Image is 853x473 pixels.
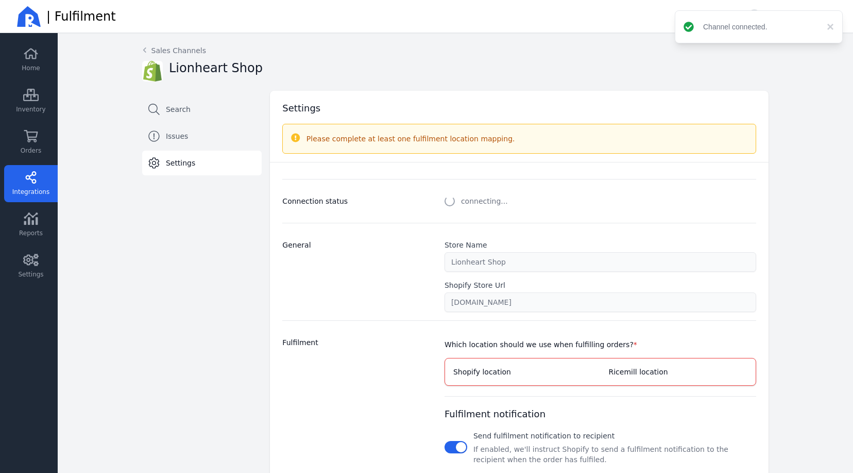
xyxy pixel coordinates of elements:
[22,64,40,72] span: Home
[166,104,191,115] span: Search
[445,280,505,290] label: Shopify Store Url
[142,124,262,149] a: Issues
[473,444,756,465] p: If enabled, we'll instruct Shopify to send a fulfilment notification to the recipient when the or...
[473,432,615,440] span: Send fulfilment notification to recipient
[142,151,262,175] a: Settings
[445,407,545,421] h2: Fulfilment notification
[19,229,43,237] span: Reports
[703,22,822,32] div: Channel connected.
[608,367,747,377] h3: Ricemill location
[461,196,508,206] span: connecting...
[306,133,747,145] div: Please complete at least one fulfilment location mapping.
[142,97,262,122] a: Search
[445,293,756,312] input: e.g. https://my-shopify-store.myshopify.com
[21,146,41,155] span: Orders
[16,105,45,113] span: Inventory
[282,337,432,348] h3: Fulfilment
[142,61,163,81] img: SHOPIFY
[18,270,43,279] span: Settings
[12,188,49,196] span: Integrations
[743,5,841,28] button: [PERSON_NAME]
[46,8,116,25] span: | Fulfilment
[702,9,716,24] a: Helpdesk
[282,240,432,250] h3: General
[282,196,432,206] h3: Connection status
[445,397,756,465] div: fulfilment notification
[822,21,834,33] button: close
[169,60,263,76] h2: Lionheart Shop
[445,240,487,250] label: Store Name
[142,45,206,56] a: Sales Channels
[445,339,637,350] p: Which location should we use when fulfilling orders?
[166,158,195,168] span: Settings
[453,367,511,377] h3: Shopify location
[445,232,756,312] div: General
[166,131,189,141] span: Issues
[282,101,320,116] h2: Settings
[445,253,756,271] input: e.g. My Shopify Store
[16,4,41,29] img: Ricemill Logo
